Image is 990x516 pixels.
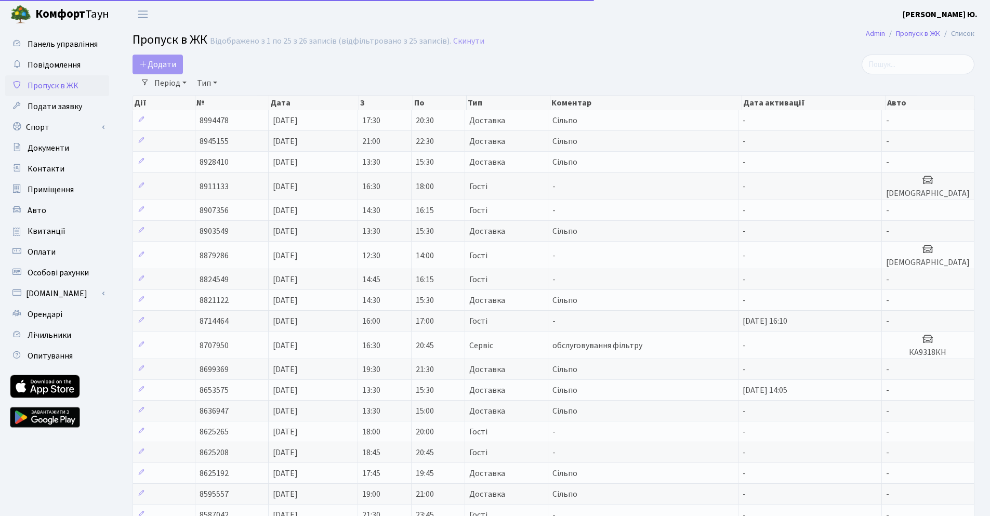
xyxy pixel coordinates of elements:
[866,28,885,39] a: Admin
[743,385,787,396] span: [DATE] 14:05
[469,296,505,305] span: Доставка
[28,267,89,279] span: Особові рахунки
[743,250,746,261] span: -
[743,315,787,327] span: [DATE] 16:10
[5,304,109,325] a: Орендарі
[133,96,195,110] th: Дії
[5,179,109,200] a: Приміщення
[552,136,577,147] span: Сільпо
[416,115,434,126] span: 20:30
[886,295,889,306] span: -
[273,136,298,147] span: [DATE]
[28,101,82,112] span: Подати заявку
[273,447,298,458] span: [DATE]
[552,205,556,216] span: -
[743,136,746,147] span: -
[5,221,109,242] a: Квитанції
[5,283,109,304] a: [DOMAIN_NAME]
[743,405,746,417] span: -
[5,138,109,158] a: Документи
[416,226,434,237] span: 15:30
[28,59,81,71] span: Повідомлення
[273,488,298,500] span: [DATE]
[552,385,577,396] span: Сільпо
[886,156,889,168] span: -
[362,181,380,192] span: 16:30
[550,96,742,110] th: Коментар
[416,385,434,396] span: 15:30
[469,137,505,145] span: Доставка
[886,385,889,396] span: -
[552,405,577,417] span: Сільпо
[362,250,380,261] span: 12:30
[886,115,889,126] span: -
[269,96,360,110] th: Дата
[416,340,434,351] span: 20:45
[362,488,380,500] span: 19:00
[416,364,434,375] span: 21:30
[200,250,229,261] span: 8879286
[743,488,746,500] span: -
[193,74,221,92] a: Тип
[273,426,298,438] span: [DATE]
[416,426,434,438] span: 20:00
[552,250,556,261] span: -
[362,156,380,168] span: 13:30
[552,488,577,500] span: Сільпо
[886,226,889,237] span: -
[28,38,98,50] span: Панель управління
[416,405,434,417] span: 15:00
[200,295,229,306] span: 8821122
[886,274,889,285] span: -
[362,226,380,237] span: 13:30
[133,31,207,49] span: Пропуск в ЖК
[886,205,889,216] span: -
[416,136,434,147] span: 22:30
[886,315,889,327] span: -
[896,28,940,39] a: Пропуск в ЖК
[469,428,487,436] span: Гості
[5,34,109,55] a: Панель управління
[362,115,380,126] span: 17:30
[273,181,298,192] span: [DATE]
[5,325,109,346] a: Лічильники
[469,365,505,374] span: Доставка
[28,163,64,175] span: Контакти
[5,96,109,117] a: Подати заявку
[5,117,109,138] a: Спорт
[886,488,889,500] span: -
[5,75,109,96] a: Пропуск в ЖК
[416,315,434,327] span: 17:00
[743,295,746,306] span: -
[743,274,746,285] span: -
[200,205,229,216] span: 8907356
[552,364,577,375] span: Сільпо
[28,205,46,216] span: Авто
[200,226,229,237] span: 8903549
[886,136,889,147] span: -
[552,181,556,192] span: -
[743,340,746,351] span: -
[28,350,73,362] span: Опитування
[552,426,556,438] span: -
[273,405,298,417] span: [DATE]
[362,295,380,306] span: 14:30
[886,258,970,268] h5: [DEMOGRAPHIC_DATA]
[552,115,577,126] span: Сільпо
[28,329,71,341] span: Лічильники
[743,468,746,479] span: -
[362,340,380,351] span: 16:30
[200,447,229,458] span: 8625208
[133,55,183,74] a: Додати
[552,340,642,351] span: обслуговування фільтру
[362,426,380,438] span: 18:00
[362,468,380,479] span: 17:45
[200,405,229,417] span: 8636947
[200,136,229,147] span: 8945155
[273,115,298,126] span: [DATE]
[200,181,229,192] span: 8911133
[469,252,487,260] span: Гості
[469,182,487,191] span: Гості
[453,36,484,46] a: Скинути
[10,4,31,25] img: logo.png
